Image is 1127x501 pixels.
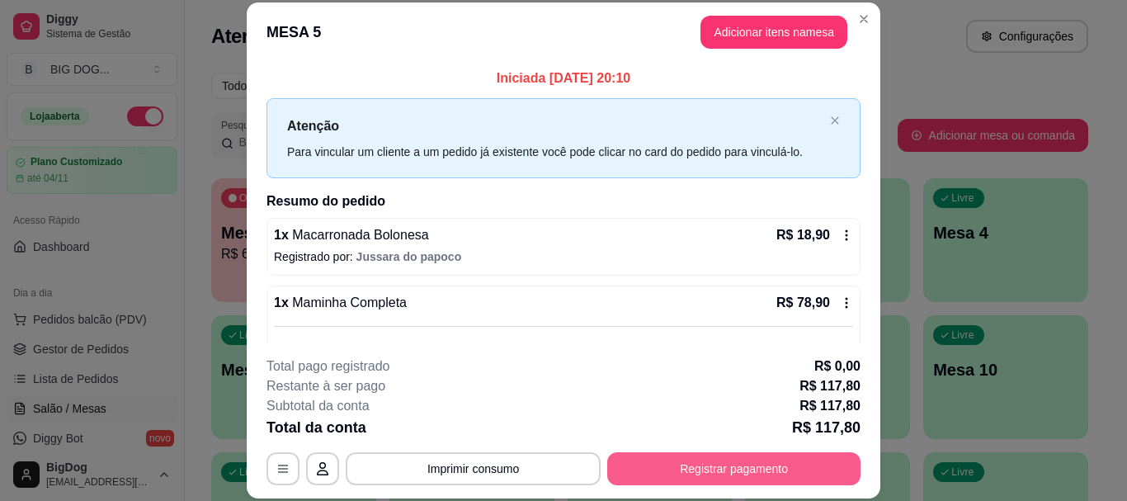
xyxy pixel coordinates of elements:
[607,452,861,485] button: Registrar pagamento
[289,228,429,242] span: Macarronada Bolonesa
[289,295,407,310] span: Maminha Completa
[814,357,861,376] p: R$ 0,00
[247,2,880,62] header: MESA 5
[266,376,385,396] p: Restante à ser pago
[266,357,389,376] p: Total pago registrado
[346,452,601,485] button: Imprimir consumo
[287,143,823,161] div: Para vincular um cliente a um pedido já existente você pode clicar no card do pedido para vinculá...
[274,225,429,245] p: 1 x
[266,191,861,211] h2: Resumo do pedido
[356,250,462,263] span: Jussara do papoco
[776,293,830,313] p: R$ 78,90
[799,396,861,416] p: R$ 117,80
[274,248,853,265] p: Registrado por:
[266,416,366,439] p: Total da conta
[266,69,861,88] p: Iniciada [DATE] 20:10
[274,293,407,313] p: 1 x
[776,225,830,245] p: R$ 18,90
[830,116,840,125] span: close
[287,116,823,136] p: Atenção
[700,16,847,49] button: Adicionar itens namesa
[851,6,877,32] button: Close
[830,116,840,126] button: close
[799,376,861,396] p: R$ 117,80
[274,340,853,360] p: Complementos do pedido
[266,396,370,416] p: Subtotal da conta
[792,416,861,439] p: R$ 117,80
